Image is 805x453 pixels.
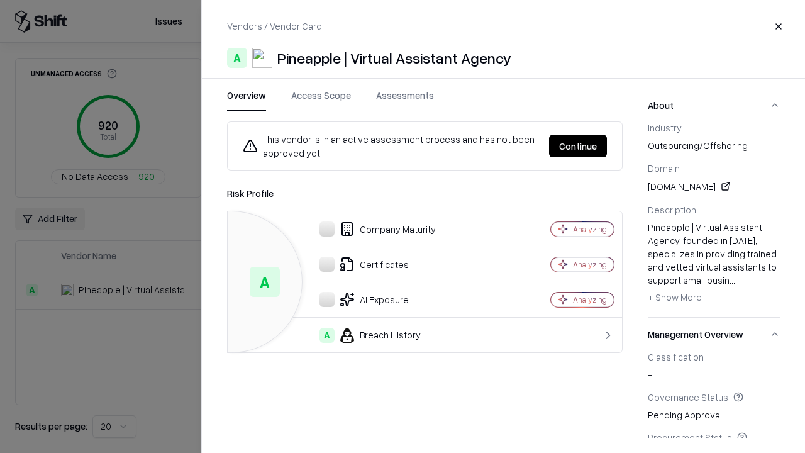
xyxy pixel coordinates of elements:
button: Access Scope [291,89,351,111]
div: Pending Approval [648,391,780,422]
div: Pineapple | Virtual Assistant Agency [277,48,511,68]
button: Management Overview [648,318,780,351]
button: Continue [549,135,607,157]
div: A [319,328,335,343]
div: Industry [648,122,780,133]
div: Breach History [238,328,507,343]
div: Risk Profile [227,186,623,201]
div: Procurement Status [648,432,780,443]
div: This vendor is in an active assessment process and has not been approved yet. [243,132,539,160]
div: About [648,122,780,317]
div: A [227,48,247,68]
img: Pineapple | Virtual Assistant Agency [252,48,272,68]
div: Pineapple | Virtual Assistant Agency, founded in [DATE], specializes in providing trained and vet... [648,221,780,308]
button: Assessments [376,89,434,111]
span: outsourcing/offshoring [648,139,780,152]
div: Analyzing [573,224,607,235]
div: [DOMAIN_NAME] [648,179,780,194]
button: Overview [227,89,266,111]
div: A [250,267,280,297]
div: Classification [648,351,780,362]
div: Governance Status [648,391,780,403]
p: Vendors / Vendor Card [227,20,322,33]
div: Company Maturity [238,221,507,237]
div: Analyzing [573,294,607,305]
div: Certificates [238,257,507,272]
div: AI Exposure [238,292,507,307]
button: + Show More [648,287,702,307]
span: + Show More [648,291,702,303]
button: About [648,89,780,122]
div: Description [648,204,780,215]
div: Domain [648,162,780,174]
div: Analyzing [573,259,607,270]
div: - [648,351,780,381]
span: ... [730,274,735,286]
